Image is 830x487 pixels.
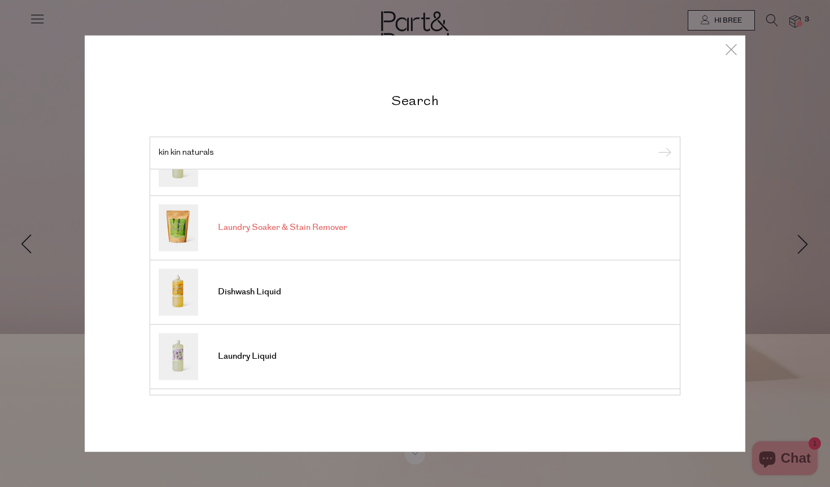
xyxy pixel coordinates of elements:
[218,286,281,298] span: Dishwash Liquid
[218,222,347,233] span: Laundry Soaker & Stain Remover
[159,268,671,315] a: Dishwash Liquid
[159,204,198,251] img: Laundry Soaker & Stain Remover
[159,333,198,380] img: Laundry Liquid
[159,149,671,157] input: Search
[218,351,277,362] span: Laundry Liquid
[159,268,198,315] img: Dishwash Liquid
[159,204,671,251] a: Laundry Soaker & Stain Remover
[150,92,680,108] h2: Search
[159,333,671,380] a: Laundry Liquid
